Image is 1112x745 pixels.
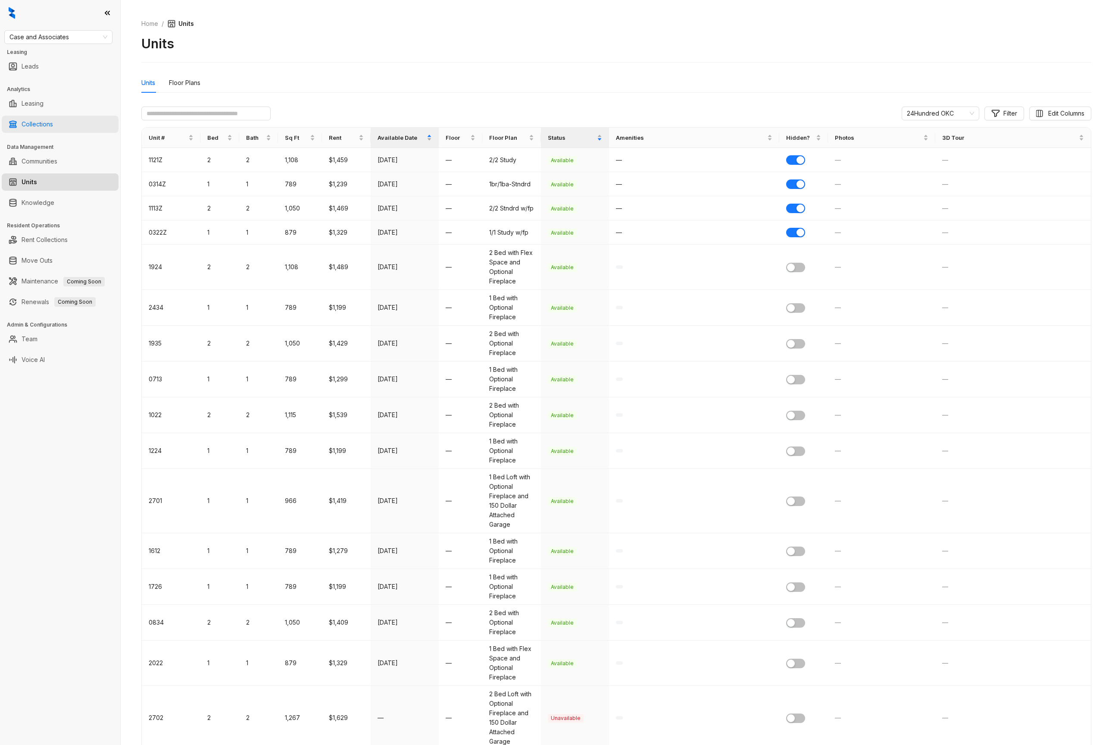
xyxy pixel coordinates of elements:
[548,619,577,627] span: Available
[142,196,200,220] td: 1113Z
[835,263,841,270] span: —
[322,641,371,686] td: $1,329
[22,351,45,368] a: Voice AI
[942,180,948,188] span: —
[140,19,160,28] a: Home
[322,361,371,397] td: $1,299
[2,252,119,269] li: Move Outs
[616,133,765,142] span: Amenities
[2,95,119,112] li: Leasing
[278,172,322,196] td: 789
[278,641,322,686] td: 879
[54,297,96,307] span: Coming Soon
[278,605,322,641] td: 1,050
[548,447,577,456] span: Available
[322,196,371,220] td: $1,469
[371,326,439,361] td: [DATE]
[548,180,577,189] span: Available
[200,361,239,397] td: 1
[142,469,200,533] td: 2701
[439,469,483,533] td: —
[2,273,119,290] li: Maintenance
[1029,107,1091,120] button: Edit Columns
[322,397,371,433] td: $1,539
[548,497,577,506] span: Available
[835,583,841,590] span: —
[2,58,119,75] li: Leads
[835,204,841,212] span: —
[371,433,439,469] td: [DATE]
[548,304,577,312] span: Available
[609,128,779,148] th: Amenities
[489,437,518,464] span: 1 Bed with Optional Fireplace
[489,366,518,392] span: 1 Bed with Optional Fireplace
[239,361,278,397] td: 1
[7,48,120,56] h3: Leasing
[2,330,119,348] li: Team
[2,293,119,311] li: Renewals
[489,573,518,600] span: 1 Bed with Optional Fireplace
[548,411,577,420] span: Available
[835,497,841,504] span: —
[200,569,239,605] td: 1
[942,411,948,418] span: —
[322,128,371,148] th: Rent
[371,172,439,196] td: [DATE]
[22,58,39,75] a: Leads
[7,321,120,329] h3: Admin & Configurations
[835,547,841,554] span: —
[942,156,948,163] span: —
[489,180,531,188] span: 1br/1ba-Stndrd
[942,619,948,626] span: —
[239,605,278,641] td: 2
[835,339,841,347] span: —
[942,659,948,666] span: —
[239,433,278,469] td: 1
[7,85,120,93] h3: Analytics
[239,569,278,605] td: 1
[548,714,584,723] span: Unavailable
[141,35,174,52] h2: Units
[489,156,516,163] span: 2/2 Study
[1003,109,1017,118] span: Filter
[616,229,622,236] span: —
[371,533,439,569] td: [DATE]
[278,533,322,569] td: 789
[278,469,322,533] td: 966
[7,143,120,151] h3: Data Management
[942,229,948,236] span: —
[322,326,371,361] td: $1,429
[902,107,979,120] div: Change Community
[548,133,595,142] span: Status
[835,411,841,418] span: —
[371,605,439,641] td: [DATE]
[548,229,577,237] span: Available
[489,330,519,356] span: 2 Bed with Optional Fireplace
[200,148,239,172] td: 2
[439,220,483,245] td: —
[239,397,278,433] td: 2
[548,156,577,165] span: Available
[200,469,239,533] td: 1
[2,173,119,191] li: Units
[142,533,200,569] td: 1612
[371,569,439,605] td: [DATE]
[489,133,527,142] span: Floor Plan
[779,128,828,148] th: Hidden?
[835,714,841,721] span: —
[828,128,935,148] th: Photos
[439,397,483,433] td: —
[278,433,322,469] td: 789
[371,397,439,433] td: [DATE]
[482,128,541,148] th: Floor Plan
[142,148,200,172] td: 1121Z
[142,605,200,641] td: 0834
[142,433,200,469] td: 1224
[489,645,531,681] span: 1 Bed with Flex Space and Optional Fireplace
[169,78,200,88] div: Floor Plans
[142,220,200,245] td: 0322Z
[239,220,278,245] td: 1
[835,659,841,666] span: —
[239,172,278,196] td: 1
[278,128,322,148] th: Sq Ft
